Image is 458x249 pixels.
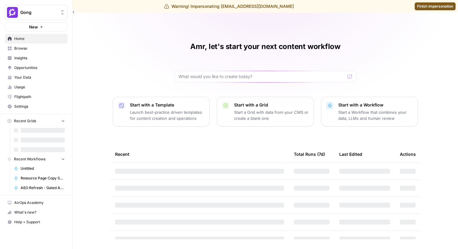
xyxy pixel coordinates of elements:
div: Recent [115,146,284,162]
span: Insights [14,55,65,61]
button: Start with a GridStart a Grid with data from your CMS or create a blank one [217,97,314,126]
a: Usage [5,82,68,92]
button: Help + Support [5,217,68,227]
div: What's new? [5,208,67,217]
button: Workspace: Gong [5,5,68,20]
span: Your Data [14,75,65,80]
p: Start a Grid with data from your CMS or create a blank one [234,109,309,121]
span: New [29,24,38,30]
span: Untitled [21,166,65,171]
span: Usage [14,84,65,90]
button: What's new? [5,208,68,217]
a: AEO Refresh - Gated Asset LPs [11,183,68,193]
a: Settings [5,102,68,111]
button: New [5,22,68,31]
div: Last Edited [339,146,362,162]
a: Resource Page Copy Scrape [11,173,68,183]
div: Actions [400,146,416,162]
a: Opportunities [5,63,68,73]
a: Browse [5,44,68,53]
p: Start with a Workflow [338,102,413,108]
div: Total Runs (7d) [294,146,325,162]
span: Settings [14,104,65,109]
span: Recent Grids [14,118,36,124]
span: AirOps Academy [14,200,65,205]
button: Start with a WorkflowStart a Workflow that combines your data, LLMs and human review [321,97,418,126]
span: Resource Page Copy Scrape [21,175,65,181]
a: Home [5,34,68,44]
span: Opportunities [14,65,65,70]
span: Home [14,36,65,41]
a: Your Data [5,73,68,82]
span: Recent Workflows [14,156,45,162]
span: Browse [14,46,65,51]
button: Recent Grids [5,116,68,126]
span: Help + Support [14,219,65,225]
p: Start with a Template [130,102,204,108]
span: Flightpath [14,94,65,100]
p: Start with a Grid [234,102,309,108]
span: Finish impersonation [417,4,453,9]
a: Flightpath [5,92,68,102]
a: Untitled [11,164,68,173]
img: Gong Logo [7,7,18,18]
p: Launch best-practice driven templates for content creation and operations [130,109,204,121]
span: Gong [20,9,57,15]
a: Finish impersonation [415,2,456,10]
div: Warning! Impersonating [EMAIL_ADDRESS][DOMAIN_NAME] [164,3,294,9]
button: Recent Workflows [5,155,68,164]
span: AEO Refresh - Gated Asset LPs [21,185,65,191]
h1: Amr, let's start your next content workflow [190,42,340,51]
p: Start a Workflow that combines your data, LLMs and human review [338,109,413,121]
a: Insights [5,53,68,63]
input: What would you like to create today? [178,74,345,80]
a: AirOps Academy [5,198,68,208]
button: Start with a TemplateLaunch best-practice driven templates for content creation and operations [113,97,210,126]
